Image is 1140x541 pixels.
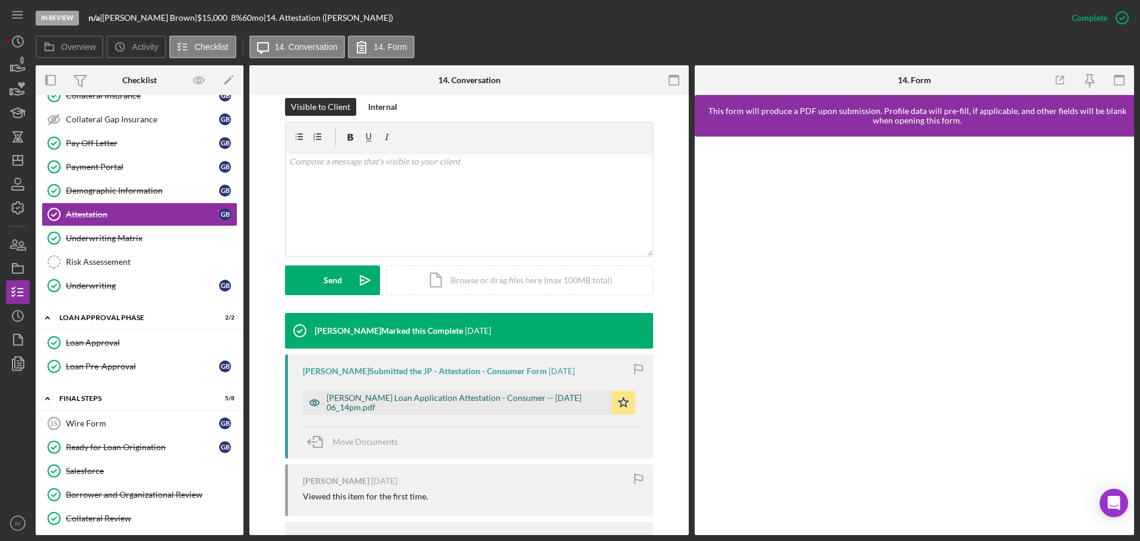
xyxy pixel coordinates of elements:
div: [PERSON_NAME] [303,476,369,486]
div: Underwriting Matrix [66,233,237,243]
div: Visible to Client [291,98,350,116]
div: Pay Off Letter [66,138,219,148]
div: In Review [36,11,79,26]
label: Checklist [195,42,229,52]
a: Ready for Loan OriginationGB [42,435,237,459]
div: 2 / 2 [213,314,235,321]
div: Loan Approval [66,338,237,347]
div: G B [219,441,231,453]
a: Payment PortalGB [42,155,237,179]
div: Open Intercom Messenger [1100,489,1128,517]
a: Loan Approval [42,331,237,355]
span: Move Documents [332,436,398,447]
div: 60 mo [242,13,264,23]
a: UnderwritingGB [42,274,237,298]
button: Send [285,265,380,295]
div: Collateral Gap Insurance [66,115,219,124]
div: G B [219,208,231,220]
text: IV [15,520,21,527]
time: 2025-09-09 22:14 [549,366,575,376]
div: G B [219,137,231,149]
div: 5 / 8 [213,395,235,402]
div: FINAL STEPS [59,395,205,402]
a: Borrower and Organizational Review [42,483,237,507]
button: Complete [1060,6,1134,30]
iframe: Lenderfit form [707,148,1123,523]
div: 8 % [231,13,242,23]
button: Move Documents [303,427,410,457]
a: Collateral InsuranceGB [42,84,237,107]
div: [PERSON_NAME] Marked this Complete [315,326,463,336]
time: 2025-09-09 22:13 [371,476,397,486]
div: Wire Form [66,419,219,428]
a: Collateral Review [42,507,237,530]
a: Pay Off LetterGB [42,131,237,155]
div: Complete [1072,6,1107,30]
div: Loan Pre-Approval [66,362,219,371]
div: Borrower and Organizational Review [66,490,237,499]
div: Send [324,265,342,295]
div: G B [219,417,231,429]
button: Activity [106,36,166,58]
a: Collateral Gap InsuranceGB [42,107,237,131]
button: Overview [36,36,103,58]
b: n/a [88,12,100,23]
button: Checklist [169,36,236,58]
div: Checklist [122,75,157,85]
div: 14. Form [898,75,931,85]
div: Loan Approval Phase [59,314,205,321]
div: | [88,13,102,23]
div: Underwriting [66,281,219,290]
div: [PERSON_NAME] Brown | [102,13,197,23]
button: Visible to Client [285,98,356,116]
div: This form will produce a PDF upon submission. Profile data will pre-fill, if applicable, and othe... [701,106,1134,125]
div: G B [219,280,231,292]
label: Overview [61,42,96,52]
div: Salesforce [66,466,237,476]
div: [PERSON_NAME] Submitted the JP - Attestation - Consumer Form [303,366,547,376]
a: 15Wire FormGB [42,412,237,435]
div: Internal [368,98,397,116]
div: Ready for Loan Origination [66,442,219,452]
div: G B [219,90,231,102]
div: [PERSON_NAME] Loan Application Attestation - Consumer -- [DATE] 06_14pm.pdf [327,393,606,412]
div: Collateral Insurance [66,91,219,100]
a: Demographic InformationGB [42,179,237,203]
div: G B [219,161,231,173]
label: Activity [132,42,158,52]
div: Viewed this item for the first time. [303,492,428,501]
span: $15,000 [197,12,227,23]
label: 14. Conversation [275,42,338,52]
a: AttestationGB [42,203,237,226]
div: Demographic Information [66,186,219,195]
button: 14. Form [348,36,414,58]
div: 14. Conversation [438,75,501,85]
div: G B [219,113,231,125]
div: G B [219,360,231,372]
button: 14. Conversation [249,36,346,58]
div: Payment Portal [66,162,219,172]
a: Risk Assessement [42,250,237,274]
a: Salesforce [42,459,237,483]
label: 14. Form [373,42,407,52]
button: [PERSON_NAME] Loan Application Attestation - Consumer -- [DATE] 06_14pm.pdf [303,391,635,415]
a: Underwriting Matrix [42,226,237,250]
button: IV [6,511,30,535]
button: Internal [362,98,403,116]
div: Attestation [66,210,219,219]
a: Loan Pre-ApprovalGB [42,355,237,378]
div: Risk Assessement [66,257,237,267]
time: 2025-09-10 14:30 [465,326,491,336]
div: | 14. Attestation ([PERSON_NAME]) [264,13,393,23]
div: Collateral Review [66,514,237,523]
tspan: 15 [50,420,57,427]
div: G B [219,185,231,197]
